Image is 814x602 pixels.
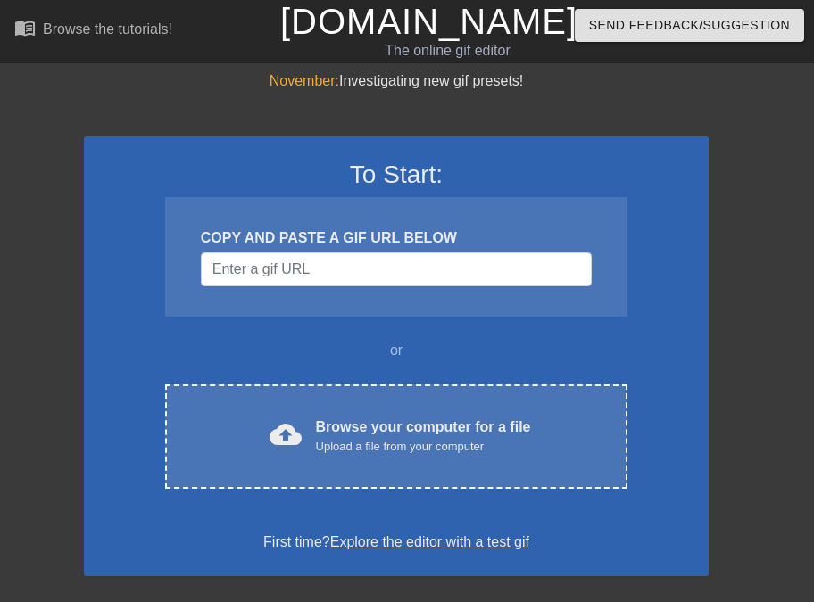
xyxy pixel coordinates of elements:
span: menu_book [14,17,36,38]
a: [DOMAIN_NAME] [280,2,577,41]
span: November: [270,73,339,88]
input: Username [201,252,592,286]
h3: To Start: [107,160,685,190]
span: Send Feedback/Suggestion [589,14,790,37]
div: COPY AND PASTE A GIF URL BELOW [201,227,592,249]
div: Browse the tutorials! [43,21,172,37]
div: Browse your computer for a file [316,416,531,456]
a: Browse the tutorials! [14,17,172,45]
a: Explore the editor with a test gif [330,534,529,549]
span: cloud_upload [270,418,302,450]
button: Send Feedback/Suggestion [575,9,804,42]
div: Investigating new gif presets! [84,70,709,92]
div: Upload a file from your computer [316,438,531,456]
div: The online gif editor [280,40,615,62]
div: or [130,340,662,361]
div: First time? [107,532,685,553]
